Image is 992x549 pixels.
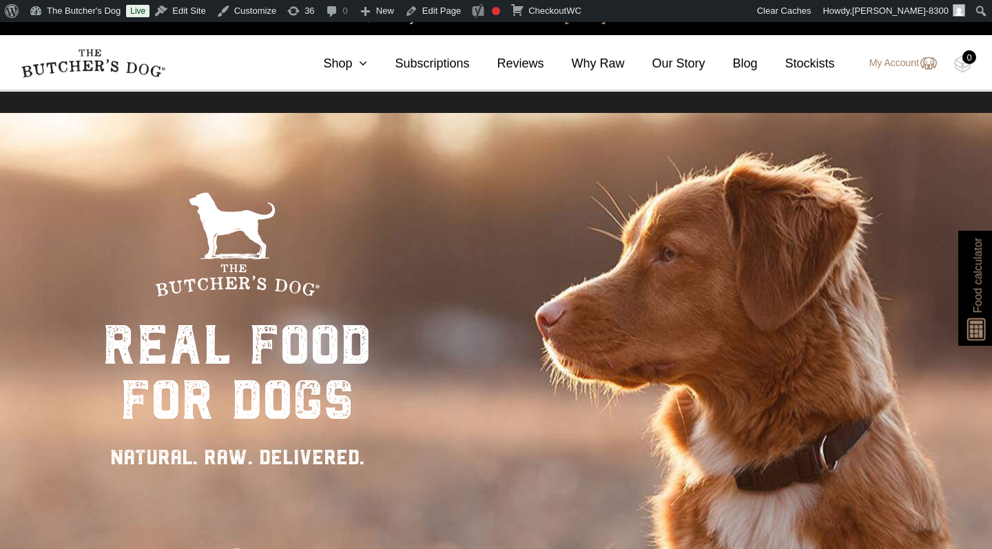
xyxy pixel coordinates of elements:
div: real food for dogs [103,318,371,428]
div: NATURAL. RAW. DELIVERED. [103,442,371,473]
a: Subscriptions [367,54,469,73]
span: [PERSON_NAME]-8300 [852,6,949,16]
div: Focus keyphrase not set [492,7,500,15]
a: My Account [856,55,937,72]
span: Food calculator [969,238,986,313]
a: close [969,8,978,25]
a: Stockists [758,54,835,73]
a: Our Story [625,54,705,73]
a: Shop [296,54,367,73]
a: Why Raw [544,54,625,73]
div: 0 [962,50,976,64]
a: Blog [705,54,758,73]
a: Reviews [469,54,544,73]
a: Live [126,5,149,17]
img: TBD_Cart-Empty.png [954,55,971,73]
